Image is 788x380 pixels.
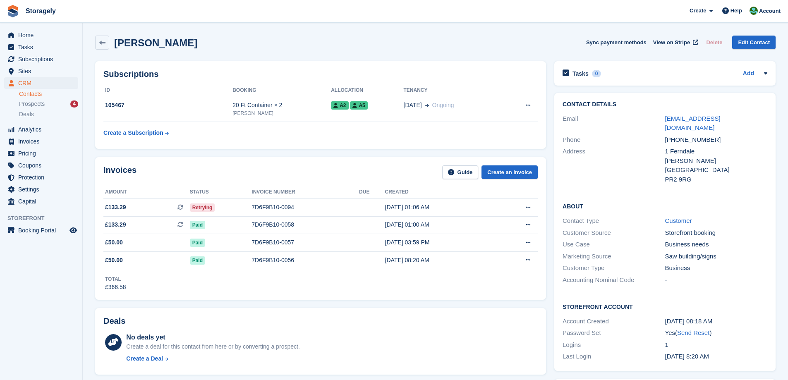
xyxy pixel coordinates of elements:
[190,203,215,212] span: Retrying
[19,110,34,118] span: Deals
[665,165,767,175] div: [GEOGRAPHIC_DATA]
[665,252,767,261] div: Saw building/signs
[126,332,299,342] div: No deals yet
[732,36,776,49] a: Edit Contact
[586,36,647,49] button: Sync payment methods
[18,53,68,65] span: Subscriptions
[703,36,726,49] button: Delete
[665,228,767,238] div: Storefront booking
[18,148,68,159] span: Pricing
[563,328,665,338] div: Password Set
[4,41,78,53] a: menu
[4,136,78,147] a: menu
[126,354,163,363] div: Create a Deal
[731,7,742,15] span: Help
[4,77,78,89] a: menu
[251,203,359,212] div: 7D6F9B10-0094
[19,100,45,108] span: Prospects
[18,184,68,195] span: Settings
[19,110,78,119] a: Deals
[190,239,205,247] span: Paid
[665,175,767,184] div: PR2 9RG
[103,69,538,79] h2: Subscriptions
[232,101,331,110] div: 20 Ft Container × 2
[563,202,767,210] h2: About
[103,125,169,141] a: Create a Subscription
[481,165,538,179] a: Create an Invoice
[103,129,163,137] div: Create a Subscription
[665,275,767,285] div: -
[4,148,78,159] a: menu
[251,256,359,265] div: 7D6F9B10-0056
[665,328,767,338] div: Yes
[126,342,299,351] div: Create a deal for this contact from here or by converting a prospect.
[653,38,690,47] span: View on Stripe
[385,220,495,229] div: [DATE] 01:00 AM
[4,196,78,207] a: menu
[563,240,665,249] div: Use Case
[665,317,767,326] div: [DATE] 08:18 AM
[4,160,78,171] a: menu
[563,228,665,238] div: Customer Source
[105,220,126,229] span: £133.29
[19,90,78,98] a: Contacts
[4,124,78,135] a: menu
[592,70,601,77] div: 0
[126,354,299,363] a: Create a Deal
[4,53,78,65] a: menu
[105,256,123,265] span: £50.00
[563,352,665,361] div: Last Login
[385,203,495,212] div: [DATE] 01:06 AM
[18,29,68,41] span: Home
[4,172,78,183] a: menu
[4,29,78,41] a: menu
[385,256,495,265] div: [DATE] 08:20 AM
[232,84,331,97] th: Booking
[105,238,123,247] span: £50.00
[563,302,767,311] h2: Storefront Account
[385,186,495,199] th: Created
[677,329,709,336] a: Send Reset
[563,252,665,261] div: Marketing Source
[7,214,82,222] span: Storefront
[18,77,68,89] span: CRM
[105,283,126,292] div: £366.58
[103,165,137,179] h2: Invoices
[665,240,767,249] div: Business needs
[103,316,125,326] h2: Deals
[190,221,205,229] span: Paid
[18,65,68,77] span: Sites
[359,186,385,199] th: Due
[18,136,68,147] span: Invoices
[19,100,78,108] a: Prospects 4
[103,186,190,199] th: Amount
[18,225,68,236] span: Booking Portal
[572,70,589,77] h2: Tasks
[18,160,68,171] span: Coupons
[4,225,78,236] a: menu
[190,186,252,199] th: Status
[432,102,454,108] span: Ongoing
[665,115,721,131] a: [EMAIL_ADDRESS][DOMAIN_NAME]
[665,135,767,145] div: [PHONE_NUMBER]
[251,238,359,247] div: 7D6F9B10-0057
[190,256,205,265] span: Paid
[563,340,665,350] div: Logins
[690,7,706,15] span: Create
[70,100,78,108] div: 4
[743,69,754,79] a: Add
[18,41,68,53] span: Tasks
[68,225,78,235] a: Preview store
[404,84,504,97] th: Tenancy
[18,196,68,207] span: Capital
[563,263,665,273] div: Customer Type
[563,275,665,285] div: Accounting Nominal Code
[665,353,709,360] time: 2025-09-02 07:20:27 UTC
[103,101,232,110] div: 105467
[665,156,767,166] div: [PERSON_NAME]
[105,203,126,212] span: £133.29
[665,263,767,273] div: Business
[251,186,359,199] th: Invoice number
[331,101,348,110] span: A2
[563,114,665,133] div: Email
